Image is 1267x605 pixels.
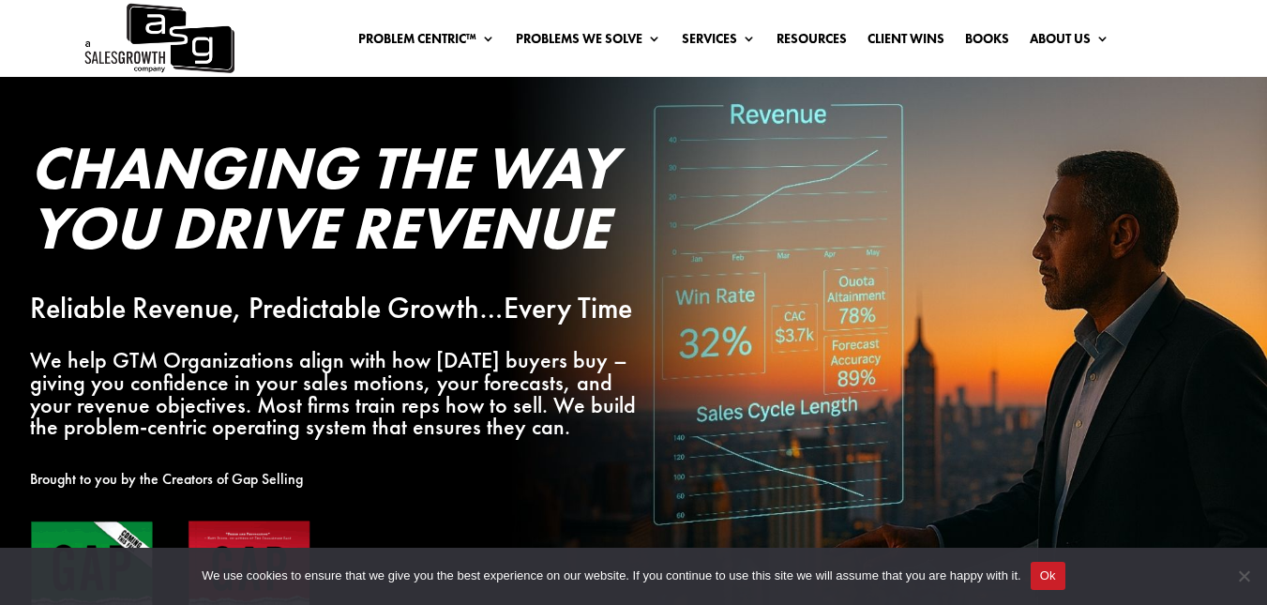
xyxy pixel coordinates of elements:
a: Services [682,32,756,53]
button: Ok [1031,562,1065,590]
a: Books [965,32,1009,53]
p: Reliable Revenue, Predictable Growth…Every Time [30,297,655,320]
p: Brought to you by the Creators of Gap Selling [30,468,655,491]
a: About Us [1030,32,1109,53]
p: We help GTM Organizations align with how [DATE] buyers buy – giving you confidence in your sales ... [30,349,655,438]
a: Problem Centric™ [358,32,495,53]
a: Client Wins [867,32,944,53]
h2: Changing the Way You Drive Revenue [30,138,655,267]
a: Resources [777,32,847,53]
span: We use cookies to ensure that we give you the best experience on our website. If you continue to ... [202,567,1020,585]
a: Problems We Solve [516,32,661,53]
span: No [1234,567,1253,585]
